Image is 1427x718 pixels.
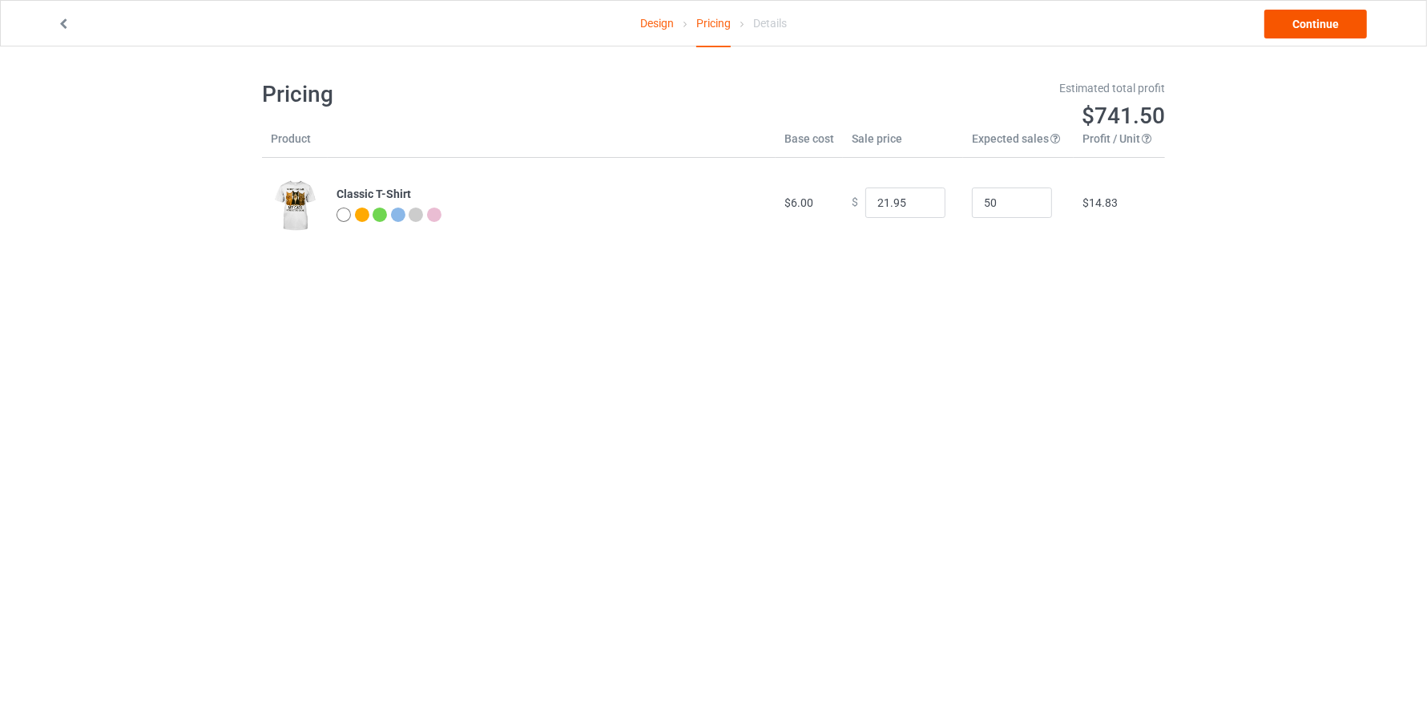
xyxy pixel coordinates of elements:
[262,80,703,109] h1: Pricing
[776,131,843,158] th: Base cost
[784,196,813,209] span: $6.00
[1082,196,1118,209] span: $14.83
[262,131,328,158] th: Product
[696,1,731,47] div: Pricing
[725,80,1166,96] div: Estimated total profit
[1074,131,1165,158] th: Profit / Unit
[1264,10,1367,38] a: Continue
[1082,103,1165,129] span: $741.50
[753,1,787,46] div: Details
[963,131,1074,158] th: Expected sales
[640,1,674,46] a: Design
[852,196,858,209] span: $
[337,188,411,200] b: Classic T-Shirt
[843,131,963,158] th: Sale price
